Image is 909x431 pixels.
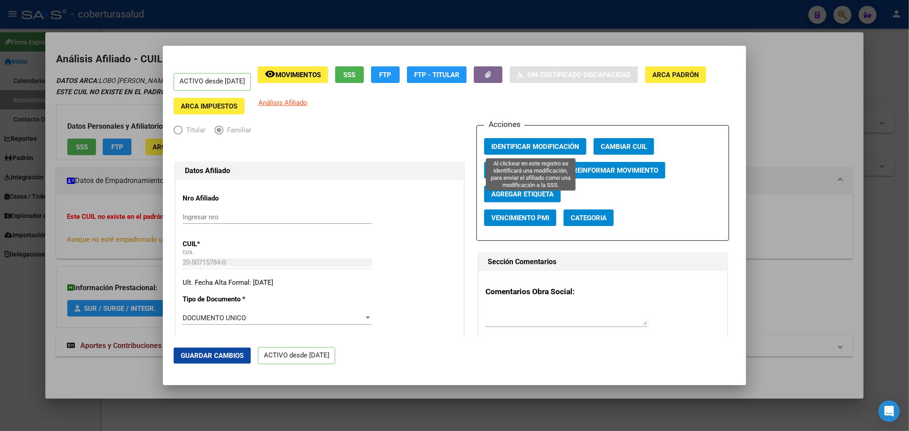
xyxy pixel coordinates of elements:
[564,209,614,226] button: Categoria
[183,314,246,322] span: DOCUMENTO UNICO
[185,165,454,176] h1: Datos Afiliado
[491,190,554,198] span: Agregar Etiqueta
[484,209,556,226] button: Vencimiento PMI
[491,214,549,222] span: Vencimiento PMI
[275,71,321,79] span: Movimientos
[491,166,551,174] span: Actualizar ARCA
[645,66,706,83] button: ARCA Padrón
[527,71,631,79] span: Sin Certificado Discapacidad
[652,71,699,79] span: ARCA Padrón
[407,66,467,83] button: FTP - Titular
[223,125,251,135] span: Familiar
[566,162,665,178] button: Reinformar Movimiento
[571,214,607,222] span: Categoria
[414,71,459,79] span: FTP - Titular
[484,138,586,155] button: Identificar Modificación
[174,73,251,91] p: ACTIVO desde [DATE]
[485,286,720,297] h3: Comentarios Obra Social:
[344,71,356,79] span: SSS
[174,348,251,364] button: Guardar Cambios
[174,98,245,114] button: ARCA Impuestos
[878,401,900,422] div: Open Intercom Messenger
[265,69,275,79] mat-icon: remove_red_eye
[491,143,579,151] span: Identificar Modificación
[181,102,237,110] span: ARCA Impuestos
[510,66,638,83] button: Sin Certificado Discapacidad
[183,125,205,135] span: Titular
[181,352,244,360] span: Guardar Cambios
[174,128,260,136] mat-radio-group: Elija una opción
[484,162,559,178] button: Actualizar ARCA
[573,166,658,174] span: Reinformar Movimiento
[601,143,647,151] span: Cambiar CUIL
[484,118,524,130] h3: Acciones
[183,239,265,249] p: CUIL
[183,294,265,305] p: Tipo de Documento *
[371,66,400,83] button: FTP
[258,347,335,365] p: ACTIVO desde [DATE]
[258,66,328,83] button: Movimientos
[183,193,265,204] p: Nro Afiliado
[594,138,654,155] button: Cambiar CUIL
[258,99,307,107] span: Análisis Afiliado
[335,66,364,83] button: SSS
[488,257,718,267] h1: Sección Comentarios
[183,278,457,288] div: Ult. Fecha Alta Formal: [DATE]
[484,186,561,202] button: Agregar Etiqueta
[380,71,392,79] span: FTP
